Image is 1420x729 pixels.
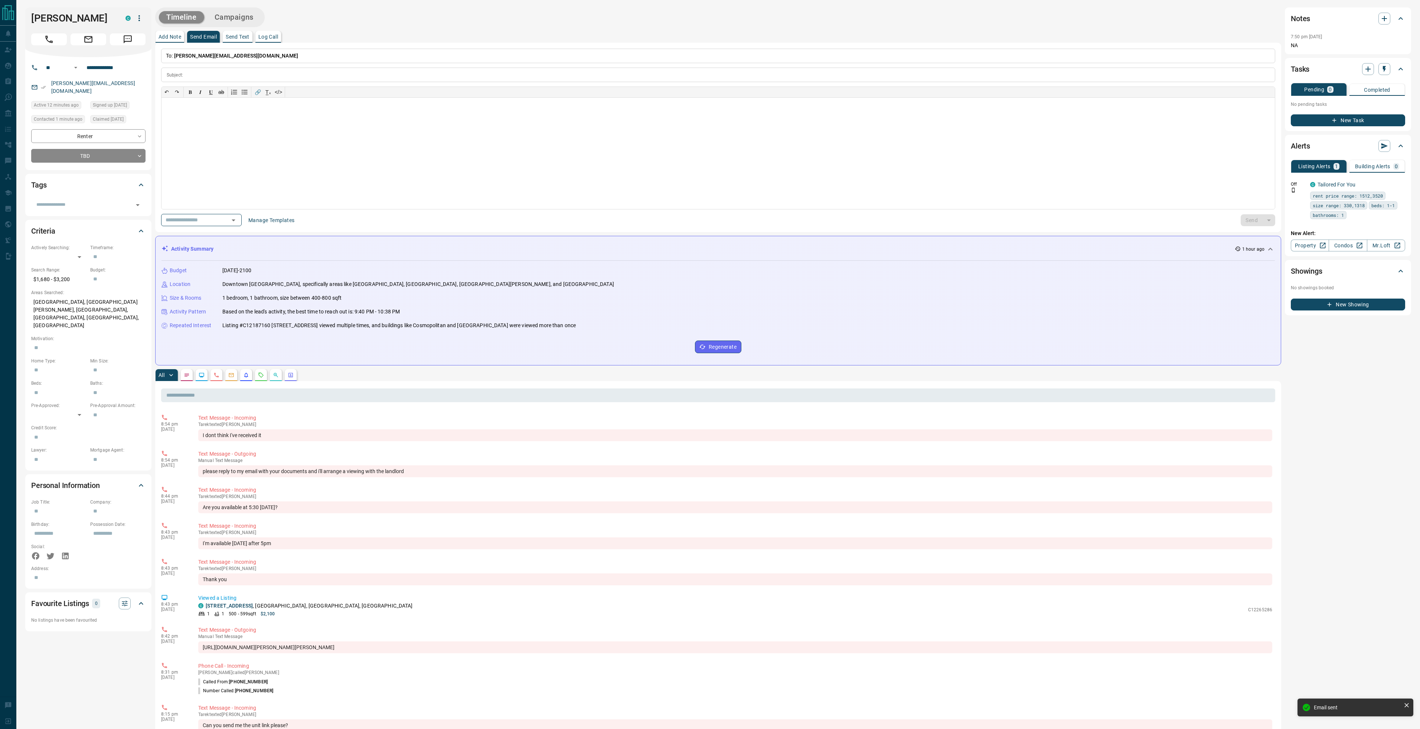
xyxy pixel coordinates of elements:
[206,602,413,610] p: , [GEOGRAPHIC_DATA], [GEOGRAPHIC_DATA], [GEOGRAPHIC_DATA]
[170,280,190,288] p: Location
[207,11,261,23] button: Campaigns
[170,267,187,274] p: Budget
[31,267,86,273] p: Search Range:
[159,372,164,378] p: All
[190,34,217,39] p: Send Email
[235,688,274,693] span: [PHONE_NUMBER]
[198,641,1272,653] div: [URL][DOMAIN_NAME][PERSON_NAME][PERSON_NAME]
[174,53,298,59] span: [PERSON_NAME][EMAIL_ADDRESS][DOMAIN_NAME]
[198,486,1272,494] p: Text Message - Incoming
[1291,188,1296,193] svg: Push Notification Only
[198,429,1272,441] div: I dont think I've received it
[198,626,1272,634] p: Text Message - Outgoing
[31,476,146,494] div: Personal Information
[199,372,205,378] svg: Lead Browsing Activity
[198,494,1272,499] p: Tarek texted [PERSON_NAME]
[1291,137,1405,155] div: Alerts
[90,358,146,364] p: Min Size:
[133,200,143,210] button: Open
[222,294,342,302] p: 1 bedroom, 1 bathroom, size between 400-800 sqft
[206,87,216,97] button: 𝐔
[1291,140,1310,152] h2: Alerts
[185,87,195,97] button: 𝐁
[31,296,146,332] p: [GEOGRAPHIC_DATA], [GEOGRAPHIC_DATA][PERSON_NAME], [GEOGRAPHIC_DATA], [GEOGRAPHIC_DATA], [GEOGRAP...
[31,617,146,624] p: No listings have been favourited
[1304,87,1324,92] p: Pending
[161,712,187,717] p: 8:15 pm
[1291,63,1309,75] h2: Tasks
[161,634,187,639] p: 8:42 pm
[1291,13,1310,25] h2: Notes
[161,602,187,607] p: 8:43 pm
[222,280,614,288] p: Downtown [GEOGRAPHIC_DATA], specifically areas like [GEOGRAPHIC_DATA], [GEOGRAPHIC_DATA], [GEOGRA...
[218,89,224,95] s: ab
[1298,164,1331,169] p: Listing Alerts
[198,458,1272,463] p: Text Message
[170,308,206,316] p: Activity Pattern
[71,33,106,45] span: Email
[31,273,86,286] p: $1,680 - $3,200
[161,242,1275,256] div: Activity Summary1 hour ago
[213,372,219,378] svg: Calls
[229,611,256,617] p: 500 - 599 sqft
[167,72,183,78] p: Subject:
[90,402,146,409] p: Pre-Approval Amount:
[31,447,86,453] p: Lawyer:
[1367,240,1405,251] a: Mr.Loft
[206,603,253,609] a: [STREET_ADDRESS]
[93,115,124,123] span: Claimed [DATE]
[171,245,213,253] p: Activity Summary
[31,179,46,191] h2: Tags
[161,422,187,427] p: 8:54 pm
[161,607,187,612] p: [DATE]
[170,294,202,302] p: Size & Rooms
[198,687,273,694] p: Number Called:
[239,87,250,97] button: Bullet list
[90,521,146,528] p: Possession Date:
[1291,230,1405,237] p: New Alert:
[170,322,211,329] p: Repeated Interest
[1291,240,1329,251] a: Property
[198,634,214,639] span: manual
[161,535,187,540] p: [DATE]
[31,289,146,296] p: Areas Searched:
[198,414,1272,422] p: Text Message - Incoming
[161,458,187,463] p: 8:54 pm
[1291,42,1405,49] p: NA
[161,494,187,499] p: 8:44 pm
[198,573,1272,585] div: Thank you
[31,358,86,364] p: Home Type:
[1291,284,1405,291] p: No showings booked
[31,565,146,572] p: Address:
[31,543,86,550] p: Social:
[71,63,80,72] button: Open
[222,611,224,617] p: 1
[161,639,187,644] p: [DATE]
[34,115,82,123] span: Contacted 1 minute ago
[198,530,1272,535] p: Tarek texted [PERSON_NAME]
[228,215,239,225] button: Open
[1310,182,1315,187] div: condos.ca
[90,101,146,111] div: Sat Aug 09 2025
[159,34,181,39] p: Add Note
[198,662,1272,670] p: Phone Call - Incoming
[209,89,213,95] span: 𝐔
[31,521,86,528] p: Birthday:
[198,458,214,463] span: manual
[31,115,86,126] div: Mon Aug 11 2025
[1291,265,1322,277] h2: Showings
[31,101,86,111] div: Mon Aug 11 2025
[31,222,146,240] div: Criteria
[1313,211,1344,219] span: bathrooms: 1
[93,101,127,109] span: Signed up [DATE]
[94,599,98,608] p: 0
[31,595,146,612] div: Favourite Listings0
[198,566,1272,571] p: Tarek texted [PERSON_NAME]
[161,675,187,680] p: [DATE]
[195,87,206,97] button: 𝑰
[161,87,172,97] button: ↶
[1291,181,1306,188] p: Off
[198,678,268,685] p: Called From:
[110,33,146,45] span: Message
[229,87,239,97] button: Numbered list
